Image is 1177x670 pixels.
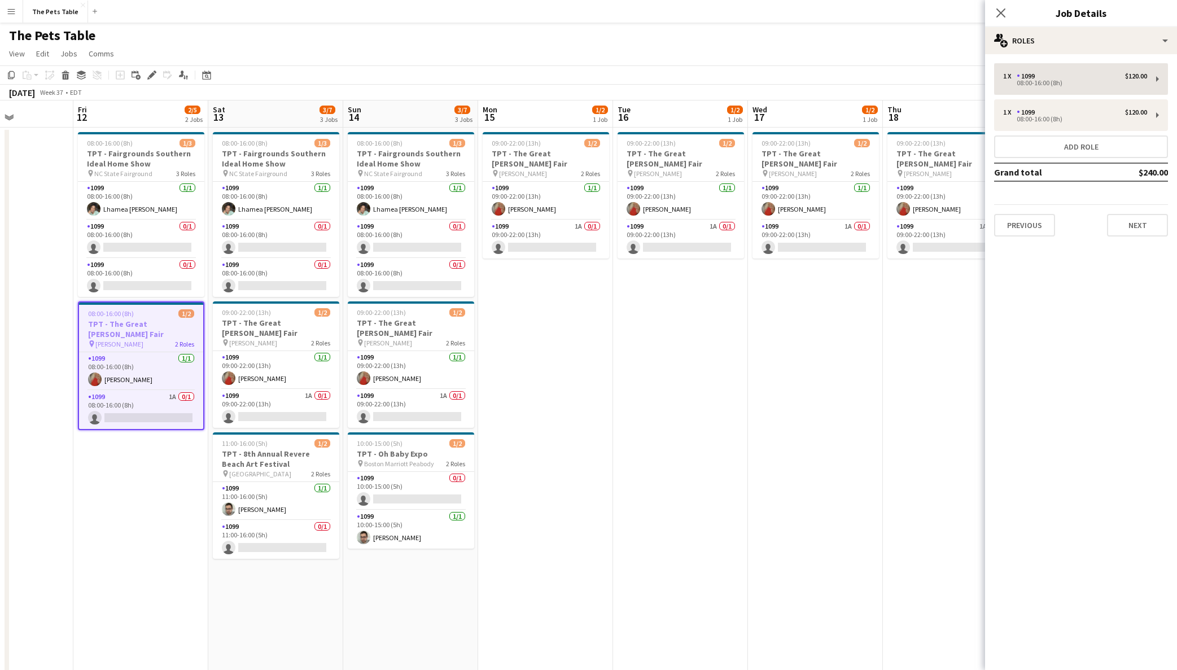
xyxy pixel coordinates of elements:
[499,169,547,178] span: [PERSON_NAME]
[449,439,465,448] span: 1/2
[213,220,339,259] app-card-role: 10990/108:00-16:00 (8h)
[222,439,268,448] span: 11:00-16:00 (5h)
[618,132,744,259] app-job-card: 09:00-22:00 (13h)1/2TPT - The Great [PERSON_NAME] Fair [PERSON_NAME]2 Roles10991/109:00-22:00 (13...
[87,139,133,147] span: 08:00-16:00 (8h)
[357,139,402,147] span: 08:00-16:00 (8h)
[314,308,330,317] span: 1/2
[348,351,474,389] app-card-role: 10991/109:00-22:00 (13h)[PERSON_NAME]
[311,169,330,178] span: 3 Roles
[1003,80,1147,86] div: 08:00-16:00 (8h)
[213,318,339,338] h3: TPT - The Great [PERSON_NAME] Fair
[348,220,474,259] app-card-role: 10990/108:00-16:00 (8h)
[762,139,811,147] span: 09:00-22:00 (13h)
[5,46,29,61] a: View
[213,301,339,428] app-job-card: 09:00-22:00 (13h)1/2TPT - The Great [PERSON_NAME] Fair [PERSON_NAME]2 Roles10991/109:00-22:00 (13...
[79,391,203,429] app-card-role: 10991A0/108:00-16:00 (8h)
[1125,108,1147,116] div: $120.00
[483,132,609,259] app-job-card: 09:00-22:00 (13h)1/2TPT - The Great [PERSON_NAME] Fair [PERSON_NAME]2 Roles10991/109:00-22:00 (13...
[896,139,946,147] span: 09:00-22:00 (13h)
[78,132,204,297] app-job-card: 08:00-16:00 (8h)1/3TPT - Fairgrounds Southern Ideal Home Show NC State Fairground3 Roles10991/108...
[1003,116,1147,122] div: 08:00-16:00 (8h)
[887,104,902,115] span: Thu
[9,49,25,59] span: View
[752,182,879,220] app-card-role: 10991/109:00-22:00 (13h)[PERSON_NAME]
[481,111,497,124] span: 15
[446,339,465,347] span: 2 Roles
[348,148,474,169] h3: TPT - Fairgrounds Southern Ideal Home Show
[455,115,472,124] div: 3 Jobs
[37,88,65,97] span: Week 37
[862,106,878,114] span: 1/2
[483,182,609,220] app-card-role: 10991/109:00-22:00 (13h)[PERSON_NAME]
[1125,72,1147,80] div: $120.00
[89,49,114,59] span: Comms
[592,106,608,114] span: 1/2
[78,104,87,115] span: Fri
[180,139,195,147] span: 1/3
[887,132,1014,259] app-job-card: 09:00-22:00 (13h)1/2TPT - The Great [PERSON_NAME] Fair [PERSON_NAME]2 Roles10991/109:00-22:00 (13...
[213,182,339,220] app-card-role: 10991/108:00-16:00 (8h)Lhamea [PERSON_NAME]
[311,339,330,347] span: 2 Roles
[446,459,465,468] span: 2 Roles
[716,169,735,178] span: 2 Roles
[1101,163,1168,181] td: $240.00
[70,88,82,97] div: EDT
[584,139,600,147] span: 1/2
[449,308,465,317] span: 1/2
[904,169,952,178] span: [PERSON_NAME]
[618,182,744,220] app-card-role: 10991/109:00-22:00 (13h)[PERSON_NAME]
[449,139,465,147] span: 1/3
[185,115,203,124] div: 2 Jobs
[483,148,609,169] h3: TPT - The Great [PERSON_NAME] Fair
[769,169,817,178] span: [PERSON_NAME]
[78,182,204,220] app-card-role: 10991/108:00-16:00 (8h)Lhamea [PERSON_NAME]
[348,301,474,428] app-job-card: 09:00-22:00 (13h)1/2TPT - The Great [PERSON_NAME] Fair [PERSON_NAME]2 Roles10991/109:00-22:00 (13...
[492,139,541,147] span: 09:00-22:00 (13h)
[9,87,35,98] div: [DATE]
[213,104,225,115] span: Sat
[311,470,330,478] span: 2 Roles
[618,220,744,259] app-card-role: 10991A0/109:00-22:00 (13h)
[851,169,870,178] span: 2 Roles
[618,148,744,169] h3: TPT - The Great [PERSON_NAME] Fair
[213,132,339,297] div: 08:00-16:00 (8h)1/3TPT - Fairgrounds Southern Ideal Home Show NC State Fairground3 Roles10991/108...
[78,220,204,259] app-card-role: 10990/108:00-16:00 (8h)
[727,106,743,114] span: 1/2
[320,115,338,124] div: 3 Jobs
[213,148,339,169] h3: TPT - Fairgrounds Southern Ideal Home Show
[581,169,600,178] span: 2 Roles
[348,318,474,338] h3: TPT - The Great [PERSON_NAME] Fair
[348,132,474,297] div: 08:00-16:00 (8h)1/3TPT - Fairgrounds Southern Ideal Home Show NC State Fairground3 Roles10991/108...
[348,432,474,549] app-job-card: 10:00-15:00 (5h)1/2TPT - Oh Baby Expo Boston Marriott Peabody2 Roles10990/110:00-15:00 (5h) 10991...
[1017,108,1039,116] div: 1099
[213,389,339,428] app-card-role: 10991A0/109:00-22:00 (13h)
[213,520,339,559] app-card-role: 10990/111:00-16:00 (5h)
[994,135,1168,158] button: Add role
[752,220,879,259] app-card-role: 10991A0/109:00-22:00 (13h)
[348,389,474,428] app-card-role: 10991A0/109:00-22:00 (13h)
[185,106,200,114] span: 2/5
[1107,214,1168,237] button: Next
[320,106,335,114] span: 3/7
[348,449,474,459] h3: TPT - Oh Baby Expo
[211,111,225,124] span: 13
[1003,72,1017,80] div: 1 x
[593,115,607,124] div: 1 Job
[9,27,95,44] h1: The Pets Table
[886,111,902,124] span: 18
[222,139,268,147] span: 08:00-16:00 (8h)
[728,115,742,124] div: 1 Job
[752,148,879,169] h3: TPT - The Great [PERSON_NAME] Fair
[213,449,339,469] h3: TPT - 8th Annual Revere Beach Art Festival
[314,139,330,147] span: 1/3
[752,132,879,259] app-job-card: 09:00-22:00 (13h)1/2TPT - The Great [PERSON_NAME] Fair [PERSON_NAME]2 Roles10991/109:00-22:00 (13...
[483,220,609,259] app-card-role: 10991A0/109:00-22:00 (13h)
[616,111,631,124] span: 16
[78,259,204,297] app-card-role: 10990/108:00-16:00 (8h)
[78,301,204,430] app-job-card: 08:00-16:00 (8h)1/2TPT - The Great [PERSON_NAME] Fair [PERSON_NAME]2 Roles10991/108:00-16:00 (8h)...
